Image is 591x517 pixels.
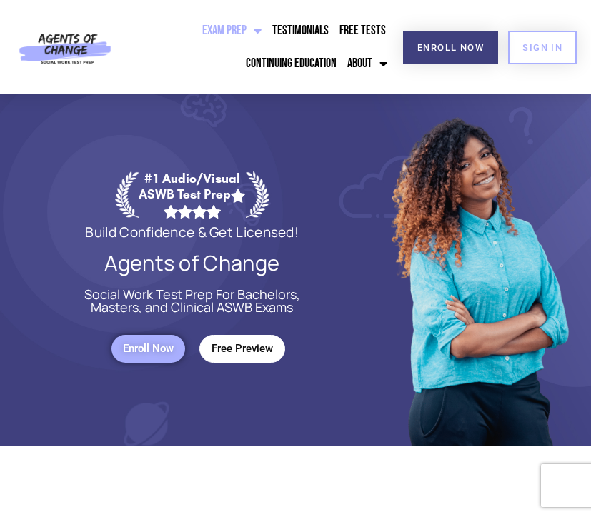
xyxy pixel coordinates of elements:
p: Social Work Test Prep For Bachelors, Masters, and Clinical ASWB Exams [64,288,320,313]
a: SIGN IN [508,31,577,64]
a: Enroll Now [403,31,498,64]
a: Continuing Education [242,47,340,80]
a: Enroll Now [111,335,185,363]
span: Free Preview [212,343,273,355]
span: SIGN IN [522,43,562,52]
a: About [344,47,391,80]
div: #1 Audio/Visual ASWB Test Prep [139,171,246,219]
span: Enroll Now [417,43,484,52]
nav: Menu [126,14,391,80]
a: Free Tests [336,14,389,47]
a: Free Preview [199,335,285,363]
span: Enroll Now [123,343,174,355]
a: Exam Prep [199,14,265,47]
img: Website Image 1 (1) [384,94,572,446]
a: Testimonials [269,14,332,47]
